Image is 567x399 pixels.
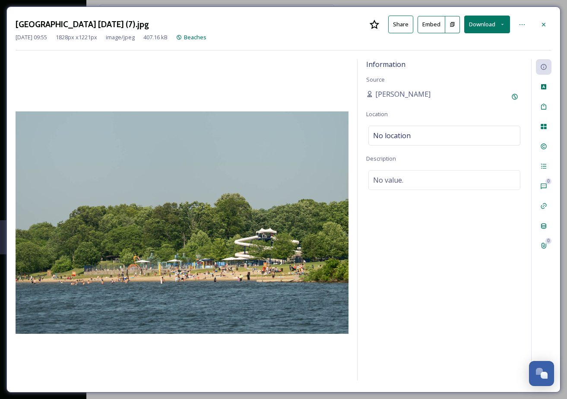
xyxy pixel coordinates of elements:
[375,89,431,99] span: [PERSON_NAME]
[366,60,405,69] span: Information
[373,175,403,185] span: No value.
[545,238,551,244] div: 0
[366,110,388,118] span: Location
[366,155,396,162] span: Description
[106,33,135,41] span: image/jpeg
[184,33,206,41] span: Beaches
[373,130,411,141] span: No location
[16,33,47,41] span: [DATE] 09:55
[366,76,385,83] span: Source
[56,33,97,41] span: 1828 px x 1221 px
[16,111,348,334] img: DSC08741-Enhanced-NR.jpg
[418,16,445,33] button: Embed
[464,16,510,33] button: Download
[545,178,551,184] div: 0
[143,33,168,41] span: 407.16 kB
[529,361,554,386] button: Open Chat
[388,16,413,33] button: Share
[16,18,149,31] h3: [GEOGRAPHIC_DATA] [DATE] (7).jpg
